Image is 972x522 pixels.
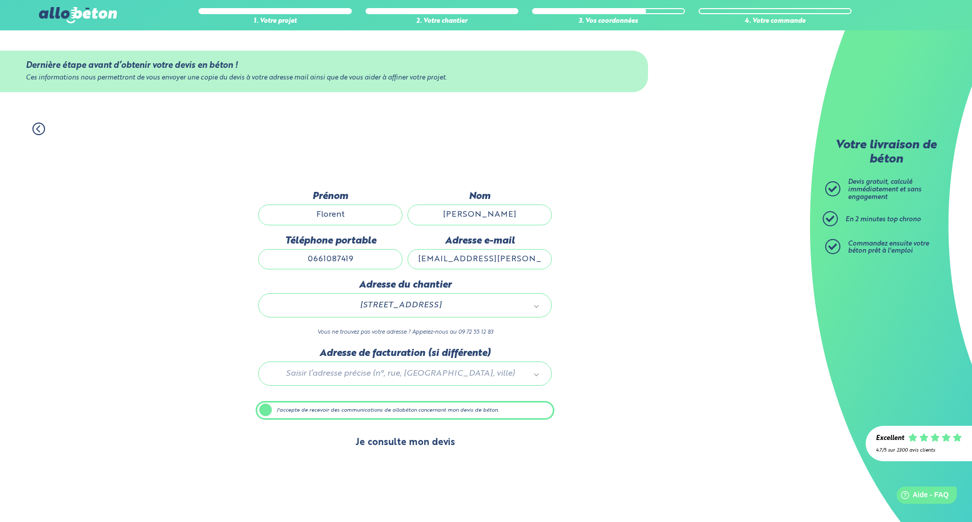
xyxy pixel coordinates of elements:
iframe: Help widget launcher [882,483,961,511]
div: Dernière étape avant d’obtenir votre devis en béton ! [26,61,622,70]
label: Téléphone portable [258,235,402,247]
label: Nom [408,191,552,202]
label: Adresse e-mail [408,235,552,247]
button: Je consulte mon devis [345,430,465,456]
input: ex : 0642930817 [258,249,402,269]
span: Commandez ensuite votre béton prêt à l'emploi [848,240,929,255]
p: Vous ne trouvez pas votre adresse ? Appelez-nous au 09 72 55 12 83 [258,328,552,337]
div: 4.7/5 sur 2300 avis clients [876,448,962,453]
label: J'accepte de recevoir des communications de allobéton concernant mon devis de béton. [256,401,554,420]
div: 4. Votre commande [699,18,852,25]
input: Quel est votre prénom ? [258,205,402,225]
label: Prénom [258,191,402,202]
img: allobéton [39,7,117,23]
div: 2. Votre chantier [366,18,518,25]
div: 1. Votre projet [198,18,351,25]
label: Adresse du chantier [258,279,552,291]
a: [STREET_ADDRESS] [269,299,541,312]
div: 3. Vos coordonnées [532,18,685,25]
p: Votre livraison de béton [828,139,944,167]
input: Quel est votre nom de famille ? [408,205,552,225]
span: [STREET_ADDRESS] [273,299,528,312]
div: Excellent [876,435,904,443]
input: ex : contact@allobeton.fr [408,249,552,269]
div: Ces informations nous permettront de vous envoyer une copie du devis à votre adresse mail ainsi q... [26,74,622,82]
span: En 2 minutes top chrono [845,216,921,223]
span: Devis gratuit, calculé immédiatement et sans engagement [848,179,921,200]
